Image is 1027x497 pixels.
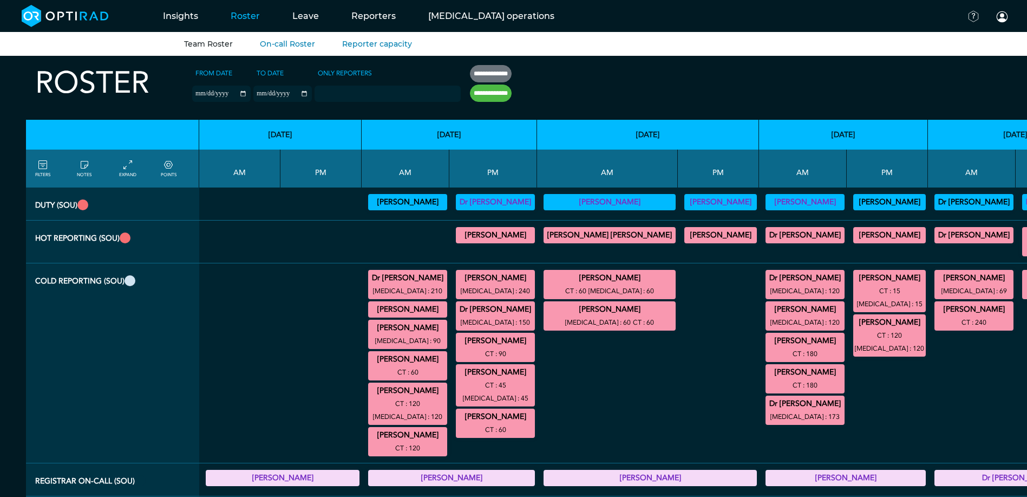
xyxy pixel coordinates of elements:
[362,150,449,188] th: AM
[395,442,420,455] small: CT : 120
[316,87,370,97] input: null
[368,351,447,380] div: General CT 09:30 - 10:30
[206,470,359,486] div: Registrar On-Call 17:00 - 21:00
[342,39,412,49] a: Reporter capacity
[767,366,843,379] summary: [PERSON_NAME]
[26,463,199,496] th: Registrar On-Call (SOU)
[855,272,924,285] summary: [PERSON_NAME]
[934,227,1013,243] div: MRI Trauma & Urgent/CT Trauma & Urgent 09:00 - 13:00
[936,229,1012,242] summary: Dr [PERSON_NAME]
[767,272,843,285] summary: Dr [PERSON_NAME]
[370,429,446,442] summary: [PERSON_NAME]
[545,272,674,285] summary: [PERSON_NAME]
[565,285,586,298] small: CT : 60
[26,263,199,463] th: Cold Reporting (SOU)
[77,159,91,178] a: show/hide notes
[368,320,447,349] div: General MRI 09:30 - 11:00
[199,150,280,188] th: AM
[686,196,755,209] summary: [PERSON_NAME]
[373,285,442,298] small: [MEDICAL_DATA] : 210
[368,301,447,318] div: CT Gastrointestinal 09:00 - 11:00
[280,150,362,188] th: PM
[26,221,199,263] th: Hot Reporting (SOU)
[770,316,840,329] small: [MEDICAL_DATA] : 120
[537,150,678,188] th: AM
[485,347,506,360] small: CT : 90
[456,194,535,210] div: Vetting 13:00 - 17:00
[461,285,530,298] small: [MEDICAL_DATA] : 240
[544,270,676,299] div: General CT/General MRI 09:00 - 11:00
[461,316,530,329] small: [MEDICAL_DATA] : 150
[767,196,843,209] summary: [PERSON_NAME]
[26,188,199,221] th: Duty (SOU)
[315,65,375,81] label: Only Reporters
[936,303,1012,316] summary: [PERSON_NAME]
[207,472,358,485] summary: [PERSON_NAME]
[766,227,845,243] div: MRI Trauma & Urgent/CT Trauma & Urgent 09:00 - 13:00
[368,470,535,486] div: Registrar On-Call 17:00 - 21:00
[22,5,109,27] img: brand-opti-rad-logos-blue-and-white-d2f68631ba2948856bd03f2d395fb146ddc8fb01b4b6e9315ea85fa773367...
[766,270,845,299] div: General MRI 07:00 - 09:00
[260,39,315,49] a: On-call Roster
[934,301,1013,331] div: General CT 09:00 - 13:00
[362,120,537,150] th: [DATE]
[857,298,923,311] small: [MEDICAL_DATA] : 15
[853,227,926,243] div: MRI Trauma & Urgent/CT Trauma & Urgent 13:00 - 17:00
[253,65,287,81] label: To date
[961,316,986,329] small: CT : 240
[766,194,845,210] div: Vetting 09:00 - 13:00
[766,396,845,425] div: General MRI 09:30 - 12:00
[853,314,926,357] div: General CT/General MRI 13:00 - 17:00
[684,227,757,243] div: MRI Trauma & Urgent/CT Trauma & Urgent 13:00 - 17:00
[855,342,924,355] small: [MEDICAL_DATA] : 120
[485,379,506,392] small: CT : 45
[35,65,149,101] h2: Roster
[928,150,1016,188] th: AM
[192,65,236,81] label: From date
[766,470,926,486] div: Registrar On-Call 17:00 - 21:00
[184,39,233,49] a: Team Roster
[588,285,654,298] small: [MEDICAL_DATA] : 60
[853,194,926,210] div: Vetting (30 PF Points) 13:00 - 17:00
[370,303,446,316] summary: [PERSON_NAME]
[934,194,1013,210] div: Vetting (30 PF Points) 09:00 - 13:00
[370,321,446,334] summary: [PERSON_NAME]
[161,159,176,178] a: collapse/expand expected points
[770,285,840,298] small: [MEDICAL_DATA] : 120
[793,347,817,360] small: CT : 180
[545,229,674,242] summary: [PERSON_NAME] [PERSON_NAME]
[370,272,446,285] summary: Dr [PERSON_NAME]
[368,194,447,210] div: Vetting (30 PF Points) 09:00 - 13:00
[855,229,924,242] summary: [PERSON_NAME]
[370,472,533,485] summary: [PERSON_NAME]
[485,423,506,436] small: CT : 60
[463,392,528,405] small: [MEDICAL_DATA] : 45
[370,353,446,366] summary: [PERSON_NAME]
[456,270,535,299] div: MRI MSK/MRI Neuro 13:00 - 17:00
[456,364,535,406] div: General CT/General MRI 15:30 - 17:00
[457,366,533,379] summary: [PERSON_NAME]
[847,150,928,188] th: PM
[537,120,759,150] th: [DATE]
[544,301,676,331] div: General MRI/General CT 11:00 - 13:00
[370,196,446,209] summary: [PERSON_NAME]
[35,159,50,178] a: FILTERS
[877,329,902,342] small: CT : 120
[855,196,924,209] summary: [PERSON_NAME]
[544,470,757,486] div: Registrar On-Call 17:00 - 21:00
[684,194,757,210] div: Vetting (30 PF Points) 13:00 - 17:00
[934,270,1013,299] div: MRI Neuro/General MRI 09:00 - 10:00
[544,227,676,243] div: CT Trauma & Urgent/MRI Trauma & Urgent 09:00 - 13:00
[855,316,924,329] summary: [PERSON_NAME]
[936,196,1012,209] summary: Dr [PERSON_NAME]
[368,427,447,456] div: General CT 11:00 - 13:00
[686,229,755,242] summary: [PERSON_NAME]
[759,150,847,188] th: AM
[770,410,840,423] small: [MEDICAL_DATA] : 173
[767,472,924,485] summary: [PERSON_NAME]
[456,333,535,362] div: General CT 14:30 - 16:00
[368,383,447,425] div: General CT/General MRI 10:00 - 14:00
[456,227,535,243] div: CT Trauma & Urgent/MRI Trauma & Urgent 13:00 - 17:00
[119,159,136,178] a: collapse/expand entries
[759,120,928,150] th: [DATE]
